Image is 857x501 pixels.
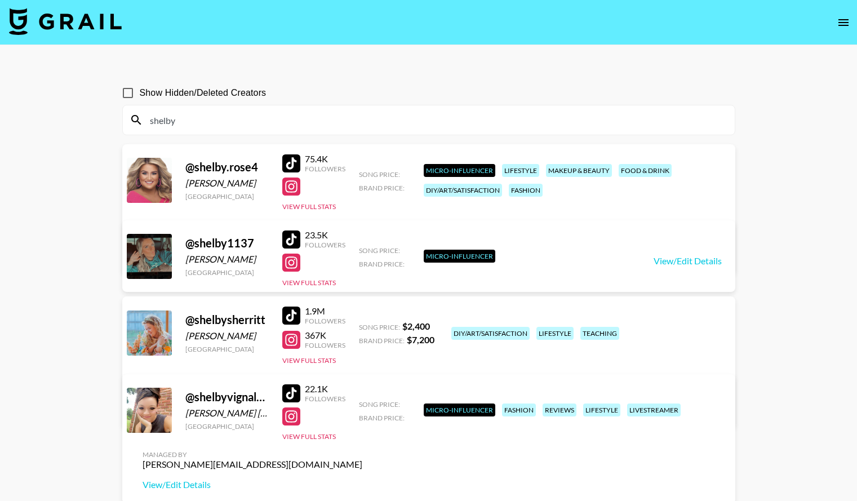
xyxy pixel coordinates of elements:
strong: $ 2,400 [402,321,430,331]
div: [PERSON_NAME] [185,330,269,342]
div: Followers [305,394,345,403]
div: [PERSON_NAME] [PERSON_NAME] [185,407,269,419]
div: [GEOGRAPHIC_DATA] [185,268,269,277]
span: Song Price: [359,170,400,179]
div: lifestyle [536,327,574,340]
div: [GEOGRAPHIC_DATA] [185,345,269,353]
div: Followers [305,165,345,173]
div: reviews [543,404,576,416]
span: Show Hidden/Deleted Creators [140,86,267,100]
button: View Full Stats [282,202,336,211]
div: diy/art/satisfaction [424,184,502,197]
span: Song Price: [359,323,400,331]
div: @ shelbysherritt [185,313,269,327]
div: livestreamer [627,404,681,416]
button: open drawer [832,11,855,34]
div: teaching [580,327,619,340]
div: lifestyle [583,404,620,416]
div: @ shelby1137 [185,236,269,250]
div: makeup & beauty [546,164,612,177]
div: Micro-Influencer [424,404,495,416]
div: @ shelbyvignal11 [185,390,269,404]
span: Song Price: [359,400,400,409]
div: 23.5K [305,229,345,241]
a: View/Edit Details [143,479,362,490]
span: Brand Price: [359,336,405,345]
div: Micro-Influencer [424,250,495,263]
div: Followers [305,341,345,349]
span: Brand Price: [359,260,405,268]
div: [GEOGRAPHIC_DATA] [185,422,269,431]
button: View Full Stats [282,432,336,441]
div: 367K [305,330,345,341]
button: View Full Stats [282,278,336,287]
div: 1.9M [305,305,345,317]
div: [PERSON_NAME] [185,254,269,265]
div: diy/art/satisfaction [451,327,530,340]
div: lifestyle [502,164,539,177]
div: Micro-Influencer [424,164,495,177]
div: [PERSON_NAME][EMAIL_ADDRESS][DOMAIN_NAME] [143,459,362,470]
a: View/Edit Details [654,255,722,267]
div: food & drink [619,164,672,177]
strong: $ 7,200 [407,334,434,345]
div: 75.4K [305,153,345,165]
div: Followers [305,317,345,325]
div: 22.1K [305,383,345,394]
span: Brand Price: [359,414,405,422]
div: fashion [502,404,536,416]
div: [GEOGRAPHIC_DATA] [185,192,269,201]
span: Brand Price: [359,184,405,192]
img: Grail Talent [9,8,122,35]
input: Search by User Name [143,111,728,129]
span: Song Price: [359,246,400,255]
div: @ shelby.rose4 [185,160,269,174]
button: View Full Stats [282,356,336,365]
div: Managed By [143,450,362,459]
div: [PERSON_NAME] [185,178,269,189]
div: fashion [509,184,543,197]
div: Followers [305,241,345,249]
